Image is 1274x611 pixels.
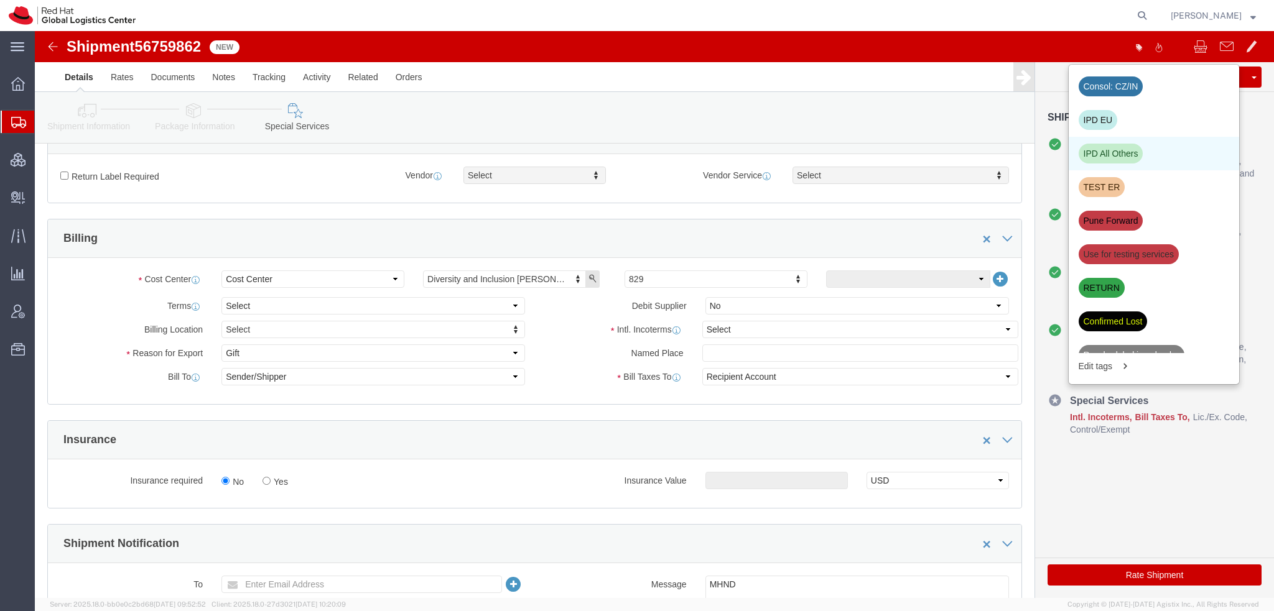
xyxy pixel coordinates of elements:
img: logo [9,6,136,25]
span: Copyright © [DATE]-[DATE] Agistix Inc., All Rights Reserved [1067,599,1259,610]
button: [PERSON_NAME] [1170,8,1257,23]
span: [DATE] 10:20:09 [295,600,346,608]
span: Server: 2025.18.0-bb0e0c2bd68 [50,600,206,608]
span: Kirk Newcross [1171,9,1242,22]
iframe: FS Legacy Container [35,31,1274,598]
span: Client: 2025.18.0-27d3021 [212,600,346,608]
span: [DATE] 09:52:52 [154,600,206,608]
